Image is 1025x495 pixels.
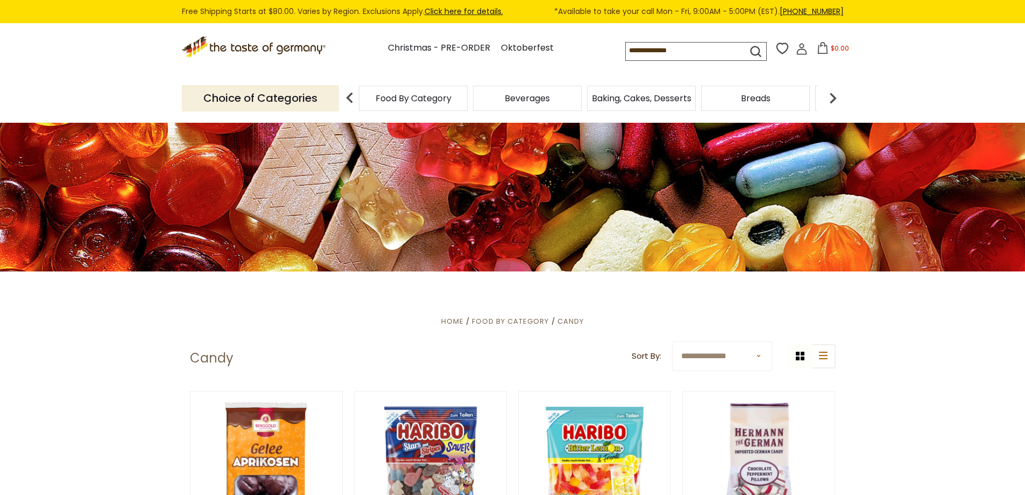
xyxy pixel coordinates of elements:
a: Click here for details. [425,6,503,17]
a: Home [441,316,464,326]
a: Beverages [505,94,550,102]
div: Free Shipping Starts at $80.00. Varies by Region. Exclusions Apply. [182,5,844,18]
a: Baking, Cakes, Desserts [592,94,691,102]
h1: Candy [190,350,234,366]
a: [PHONE_NUMBER] [780,6,844,17]
a: Christmas - PRE-ORDER [388,41,490,55]
span: *Available to take your call Mon - Fri, 9:00AM - 5:00PM (EST). [554,5,844,18]
p: Choice of Categories [182,85,339,111]
label: Sort By: [632,350,661,363]
img: next arrow [822,87,844,109]
a: Candy [557,316,584,326]
a: Breads [741,94,770,102]
a: Food By Category [376,94,451,102]
span: $0.00 [831,44,849,53]
button: $0.00 [810,42,856,58]
a: Oktoberfest [501,41,554,55]
img: previous arrow [339,87,360,109]
a: Food By Category [472,316,549,326]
